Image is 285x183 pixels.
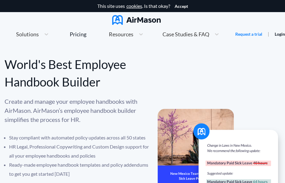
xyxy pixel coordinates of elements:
[9,142,153,160] li: HR Legal, Professional Copywriting and Custom Design support for all your employee handbooks and ...
[16,31,39,37] span: Solutions
[70,29,86,40] a: Pricing
[268,31,269,37] span: |
[109,31,133,37] span: Resources
[9,133,153,142] li: Stay compliant with automated policy updates across all 50 states
[235,31,262,37] a: Request a trial
[175,4,188,9] button: Accept cookies
[126,3,142,9] a: cookies
[9,160,153,178] li: Ready-made employee handbook templates and policy addendums to get you get started [DATE]
[70,31,86,37] div: Pricing
[112,15,161,25] img: AirMason Logo
[5,56,153,91] div: World's Best Employee Handbook Builder
[163,31,209,37] span: Case Studies & FAQ
[5,97,153,124] p: Create and manage your employee handbooks with AirMason. AirMason’s employee handbook builder sim...
[275,31,285,37] a: Login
